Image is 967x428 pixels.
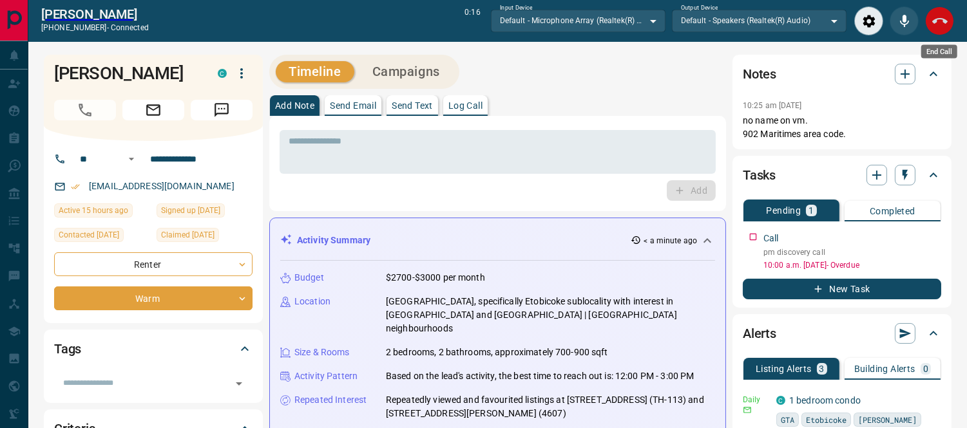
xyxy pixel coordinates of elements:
[54,339,81,359] h2: Tags
[41,22,149,33] p: [PHONE_NUMBER] -
[743,114,941,141] p: no name on vm. 902 Maritimes area code.
[386,393,715,420] p: Repeatedly viewed and favourited listings at [STREET_ADDRESS] (TH-113) and [STREET_ADDRESS][PERSO...
[681,4,718,12] label: Output Device
[819,364,825,373] p: 3
[743,59,941,89] div: Notes
[644,235,697,247] p: < a minute ago
[161,228,215,241] span: Claimed [DATE]
[71,182,80,191] svg: Email Verified
[806,413,847,426] span: Etobicoke
[386,369,694,383] p: Based on the lead's activity, the best time to reach out is: 12:00 PM - 3:00 PM
[280,228,715,252] div: Activity Summary< a minute ago
[276,61,354,82] button: Timeline
[781,413,794,426] span: GTA
[89,181,235,191] a: [EMAIL_ADDRESS][DOMAIN_NAME]
[756,364,812,373] p: Listing Alerts
[294,271,324,284] p: Budget
[448,101,483,110] p: Log Call
[870,207,915,216] p: Completed
[743,394,769,405] p: Daily
[386,346,608,359] p: 2 bedrooms, 2 bathrooms, approximately 700-900 sqft
[464,6,480,35] p: 0:16
[54,203,150,221] div: Tue Oct 14 2025
[763,232,779,245] p: Call
[191,100,253,120] span: Message
[766,206,801,215] p: Pending
[743,323,776,344] h2: Alerts
[218,69,227,78] div: condos.ca
[59,204,128,217] span: Active 15 hours ago
[386,271,485,284] p: $2700-$3000 per month
[854,6,883,35] div: Audio Settings
[294,295,330,308] p: Location
[743,160,941,191] div: Tasks
[111,23,149,32] span: connected
[743,165,776,185] h2: Tasks
[386,295,715,335] p: [GEOGRAPHIC_DATA], specifically Etobicoke sublocality with interest in [GEOGRAPHIC_DATA] and [GEO...
[500,4,533,12] label: Input Device
[230,375,248,393] button: Open
[54,252,253,276] div: Renter
[789,395,861,405] a: 1 bedroom condo
[54,100,116,120] span: Call
[672,10,847,32] div: Default - Speakers (Realtek(R) Audio)
[809,206,814,215] p: 1
[890,6,919,35] div: Mute
[763,247,941,258] p: pm discovery call
[925,6,954,35] div: End Call
[54,286,253,310] div: Warm
[124,151,139,167] button: Open
[743,405,752,414] svg: Email
[923,364,928,373] p: 0
[858,413,917,426] span: [PERSON_NAME]
[54,333,253,364] div: Tags
[330,101,376,110] p: Send Email
[54,63,198,84] h1: [PERSON_NAME]
[743,279,941,299] button: New Task
[359,61,453,82] button: Campaigns
[776,396,785,405] div: condos.ca
[294,393,367,407] p: Repeated Interest
[275,101,314,110] p: Add Note
[54,228,150,246] div: Fri Oct 10 2025
[743,101,802,110] p: 10:25 am [DATE]
[157,203,253,221] div: Thu Oct 09 2025
[294,369,358,383] p: Activity Pattern
[491,10,665,32] div: Default - Microphone Array (Realtek(R) Audio)
[392,101,433,110] p: Send Text
[921,45,957,59] div: End Call
[161,204,220,217] span: Signed up [DATE]
[41,6,149,22] a: [PERSON_NAME]
[157,228,253,246] div: Fri Oct 10 2025
[59,228,119,241] span: Contacted [DATE]
[763,259,941,271] p: 10:00 a.m. [DATE] - Overdue
[122,100,184,120] span: Email
[743,64,776,84] h2: Notes
[854,364,915,373] p: Building Alerts
[743,318,941,349] div: Alerts
[294,346,350,359] p: Size & Rooms
[297,234,370,247] p: Activity Summary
